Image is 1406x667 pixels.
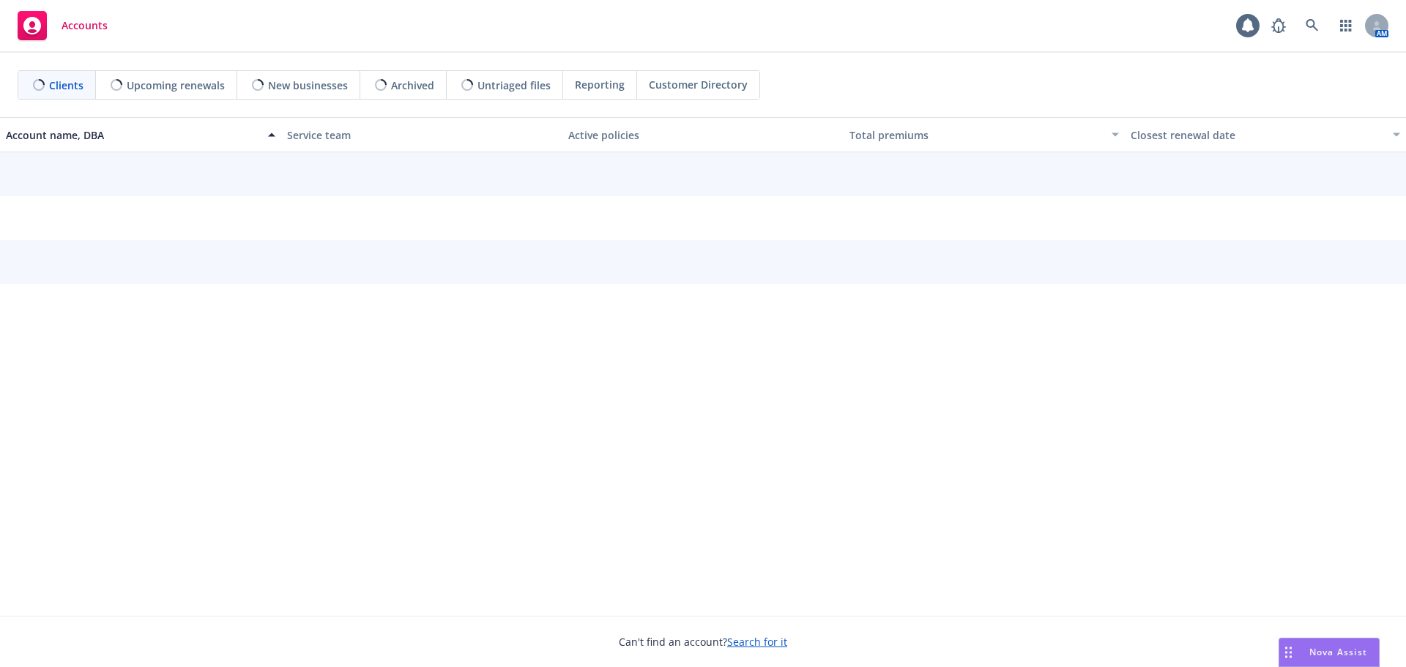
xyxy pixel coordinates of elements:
button: Active policies [562,117,844,152]
div: Drag to move [1279,638,1298,666]
button: Service team [281,117,562,152]
a: Report a Bug [1264,11,1293,40]
a: Accounts [12,5,114,46]
div: Account name, DBA [6,127,259,143]
button: Nova Assist [1279,638,1380,667]
span: Accounts [62,20,108,31]
button: Total premiums [844,117,1125,152]
div: Active policies [568,127,838,143]
a: Switch app [1331,11,1361,40]
a: Search [1298,11,1327,40]
span: Archived [391,78,434,93]
span: Clients [49,78,83,93]
span: Can't find an account? [619,634,787,649]
span: Untriaged files [477,78,551,93]
div: Closest renewal date [1131,127,1384,143]
button: Closest renewal date [1125,117,1406,152]
span: New businesses [268,78,348,93]
div: Service team [287,127,557,143]
span: Nova Assist [1309,646,1367,658]
a: Search for it [727,635,787,649]
span: Upcoming renewals [127,78,225,93]
div: Total premiums [849,127,1103,143]
span: Reporting [575,77,625,92]
span: Customer Directory [649,77,748,92]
